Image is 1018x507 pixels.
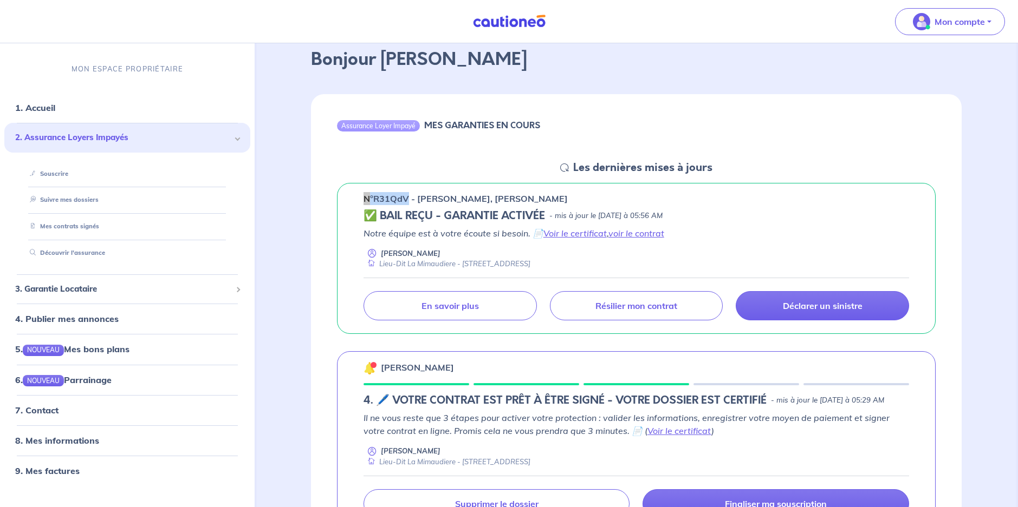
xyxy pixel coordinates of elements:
div: Lieu-Dit La Mimaudiere - [STREET_ADDRESS] [364,259,530,269]
p: Notre équipe est à votre écoute si besoin. 📄 , [364,227,909,240]
div: 1. Accueil [4,97,250,118]
a: Mes contrats signés [25,222,99,230]
a: Découvrir l'assurance [25,249,105,256]
p: [PERSON_NAME] [381,446,440,456]
div: 3. Garantie Locataire [4,279,250,300]
p: Il ne vous reste que 3 étapes pour activer votre protection : valider les informations, enregistr... [364,411,909,437]
p: Résilier mon contrat [595,300,677,311]
p: Déclarer un sinistre [783,300,863,311]
a: En savoir plus [364,291,537,320]
div: 6.NOUVEAUParrainage [4,368,250,390]
h5: ✅ BAIL REÇU - GARANTIE ACTIVÉE [364,209,545,222]
div: 2. Assurance Loyers Impayés [4,123,250,153]
span: 3. Garantie Locataire [15,283,231,295]
p: - mis à jour le [DATE] à 05:29 AM [771,395,884,406]
a: Résilier mon contrat [550,291,723,320]
img: illu_account_valid_menu.svg [913,13,930,30]
h5: Les dernières mises à jours [573,161,712,174]
a: Voir le certificat [543,228,607,239]
a: Suivre mes dossiers [25,196,99,203]
p: [PERSON_NAME] [381,361,454,374]
p: - mis à jour le [DATE] à 05:56 AM [549,210,663,221]
p: MON ESPACE PROPRIÉTAIRE [72,64,183,74]
div: Mes contrats signés [17,218,237,235]
img: 🔔 [364,361,377,374]
div: Suivre mes dossiers [17,191,237,209]
div: Assurance Loyer Impayé [337,120,420,131]
a: Voir le certificat [647,425,711,436]
span: 2. Assurance Loyers Impayés [15,131,231,144]
p: Bonjour [PERSON_NAME] [311,47,962,73]
p: Mon compte [935,15,985,28]
a: 9. Mes factures [15,465,80,476]
a: voir le contrat [608,228,664,239]
a: Souscrire [25,169,68,177]
div: state: CONTRACT-VALIDATED, Context: NEW,MAYBE-CERTIFICATE,RELATIONSHIP,LESSOR-DOCUMENTS [364,209,909,222]
div: 9. Mes factures [4,459,250,481]
div: Souscrire [17,164,237,182]
div: Lieu-Dit La Mimaudiere - [STREET_ADDRESS] [364,457,530,467]
button: illu_account_valid_menu.svgMon compte [895,8,1005,35]
a: Déclarer un sinistre [736,291,909,320]
p: En savoir plus [422,300,479,311]
p: n°R31QdV - [PERSON_NAME], [PERSON_NAME] [364,192,568,205]
a: 6.NOUVEAUParrainage [15,374,112,385]
a: 8. Mes informations [15,434,99,445]
div: 7. Contact [4,399,250,420]
img: Cautioneo [469,15,550,28]
a: 5.NOUVEAUMes bons plans [15,344,129,354]
a: 4. Publier mes annonces [15,313,119,324]
h5: 4. 🖊️ VOTRE CONTRAT EST PRÊT À ÊTRE SIGNÉ - VOTRE DOSSIER EST CERTIFIÉ [364,394,767,407]
a: 1. Accueil [15,102,55,113]
div: 8. Mes informations [4,429,250,451]
div: Découvrir l'assurance [17,244,237,262]
div: 4. Publier mes annonces [4,308,250,330]
p: [PERSON_NAME] [381,248,440,259]
div: state: CONTRACT-INFO-IN-PROGRESS, Context: NEW,CHOOSE-CERTIFICATE,ALONE,LESSOR-DOCUMENTS [364,394,909,407]
h6: MES GARANTIES EN COURS [424,120,540,130]
a: 7. Contact [15,404,59,415]
div: 5.NOUVEAUMes bons plans [4,338,250,360]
